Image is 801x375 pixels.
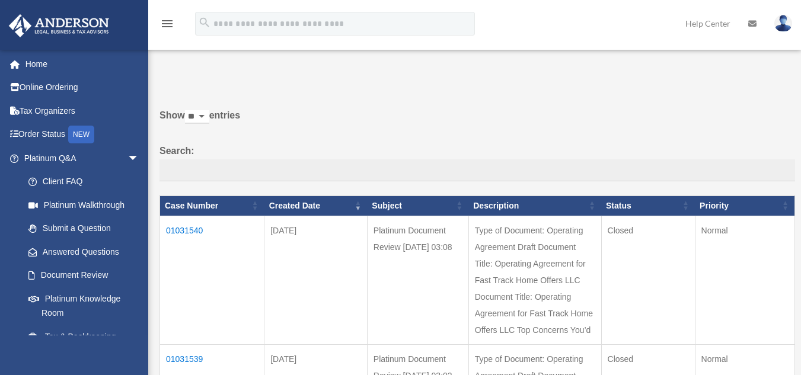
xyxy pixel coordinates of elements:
div: NEW [68,126,94,143]
td: 01031540 [160,216,264,344]
i: search [198,16,211,29]
img: Anderson Advisors Platinum Portal [5,14,113,37]
th: Created Date: activate to sort column ascending [264,196,368,216]
a: Order StatusNEW [8,123,157,147]
td: Closed [601,216,695,344]
a: menu [160,21,174,31]
span: arrow_drop_down [127,146,151,171]
a: Document Review [17,264,151,287]
td: [DATE] [264,216,368,344]
a: Answered Questions [17,240,145,264]
img: User Pic [774,15,792,32]
a: Platinum Knowledge Room [17,287,151,325]
th: Status: activate to sort column ascending [601,196,695,216]
a: Platinum Q&Aarrow_drop_down [8,146,151,170]
a: Client FAQ [17,170,151,194]
a: Tax & Bookkeeping Packages [17,325,151,363]
a: Tax Organizers [8,99,157,123]
label: Search: [159,143,795,182]
td: Normal [695,216,794,344]
i: menu [160,17,174,31]
input: Search: [159,159,795,182]
th: Priority: activate to sort column ascending [695,196,794,216]
a: Home [8,52,157,76]
label: Show entries [159,107,795,136]
a: Online Ordering [8,76,157,100]
a: Submit a Question [17,217,151,241]
th: Description: activate to sort column ascending [468,196,601,216]
th: Subject: activate to sort column ascending [367,196,468,216]
td: Type of Document: Operating Agreement Draft Document Title: Operating Agreement for Fast Track Ho... [468,216,601,344]
th: Case Number: activate to sort column ascending [160,196,264,216]
td: Platinum Document Review [DATE] 03:08 [367,216,468,344]
select: Showentries [185,110,209,124]
a: Platinum Walkthrough [17,193,151,217]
